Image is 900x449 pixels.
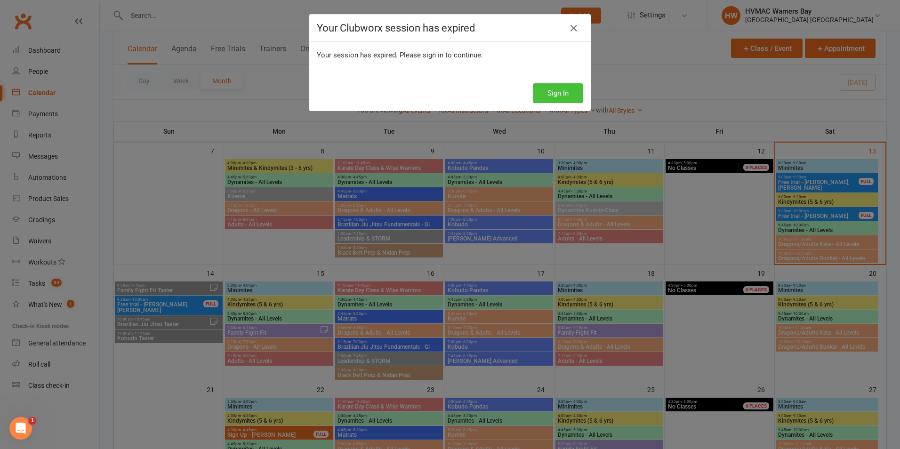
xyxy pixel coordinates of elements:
span: 1 [29,417,36,425]
h4: Your Clubworx session has expired [317,22,583,34]
a: Close [566,21,581,36]
span: Your session has expired. Please sign in to continue. [317,51,483,59]
iframe: Intercom live chat [9,417,32,440]
button: Sign In [533,83,583,103]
